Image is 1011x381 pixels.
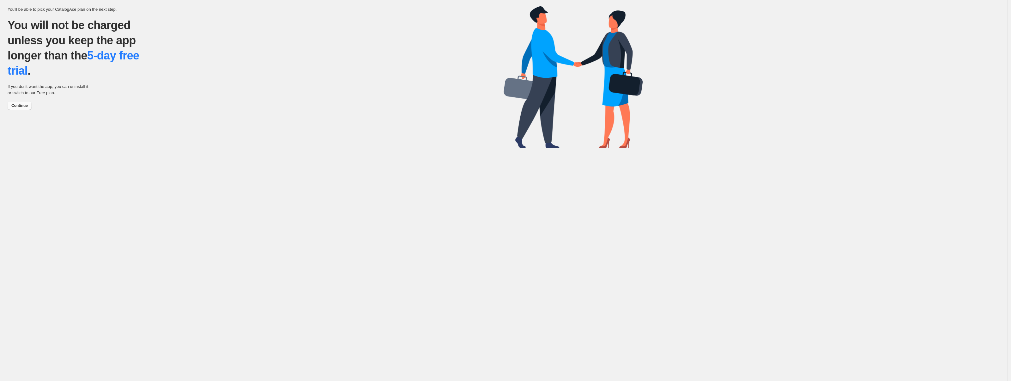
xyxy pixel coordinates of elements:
button: Continue [8,101,32,110]
img: trial [504,6,643,148]
p: You'll be able to pick your CatalogAce plan on the next step. [8,6,504,13]
span: Continue [11,103,28,108]
p: If you don't want the app, you can uninstall it or switch to our Free plan. [8,83,91,96]
p: You will not be charged unless you keep the app longer than the . [8,18,156,78]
